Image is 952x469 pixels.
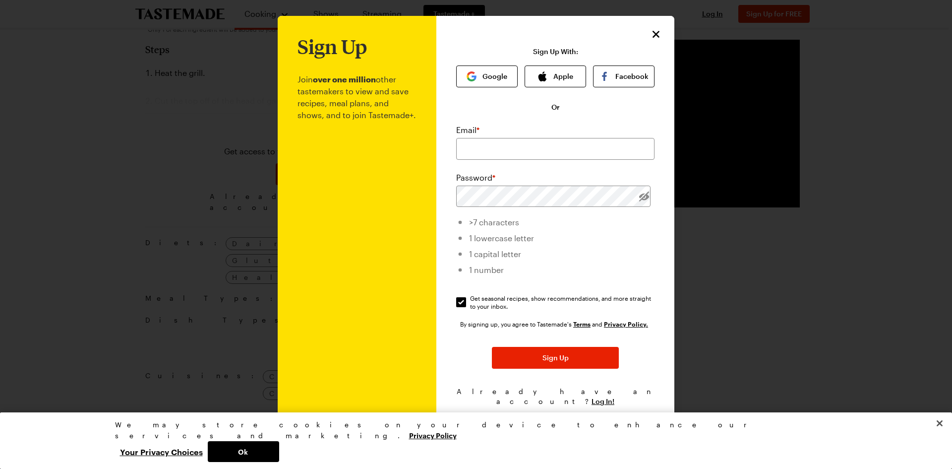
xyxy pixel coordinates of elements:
[650,28,662,41] button: Close
[469,233,534,243] span: 1 lowercase letter
[457,387,654,405] span: Already have an account?
[297,58,416,428] p: Join other tastemakers to view and save recipes, meal plans, and shows, and to join Tastemade+.
[208,441,279,462] button: Ok
[469,265,504,274] span: 1 number
[115,419,829,441] div: We may store cookies on your device to enhance our services and marketing.
[115,419,829,462] div: Privacy
[469,249,521,259] span: 1 capital letter
[533,48,578,56] p: Sign Up With:
[456,66,518,87] button: Google
[573,320,591,328] a: Tastemade Terms of Service
[297,36,367,58] h1: Sign Up
[456,124,479,136] label: Email
[456,172,495,184] label: Password
[409,430,457,440] a: More information about your privacy, opens in a new tab
[525,66,586,87] button: Apple
[492,347,619,369] button: Sign Up
[604,320,648,328] a: Tastemade Privacy Policy
[592,397,614,406] button: Log In!
[542,353,569,363] span: Sign Up
[551,102,560,112] span: Or
[313,74,376,84] b: over one million
[460,319,651,329] div: By signing up, you agree to Tastemade's and
[470,294,655,310] span: Get seasonal recipes, show recommendations, and more straight to your inbox.
[593,66,654,87] button: Facebook
[115,441,208,462] button: Your Privacy Choices
[456,297,466,307] input: Get seasonal recipes, show recommendations, and more straight to your inbox.
[929,412,951,434] button: Close
[469,217,519,227] span: >7 characters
